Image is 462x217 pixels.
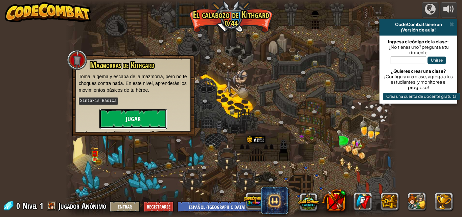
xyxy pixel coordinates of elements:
[422,2,439,18] button: Campañas
[212,143,215,146] img: portrait.png
[99,109,167,129] button: Jugar
[383,39,454,44] div: Ingresa el código de la clase:
[308,127,312,130] img: portrait.png
[16,200,22,211] span: 0
[428,57,446,64] button: Unirse
[382,22,455,27] div: CodeCombat tiene un
[383,74,454,90] div: ¡Configura una clase, agrega a tus estudiantes, y monitorea el progreso!
[440,2,457,18] button: Ajustar el volúmen
[79,73,188,93] p: Toma la gema y escapa de la mazmorra, pero no te choques contra nada. En este nivel, aprenderás l...
[40,200,43,211] span: 1
[383,44,454,55] div: ¿No tienes uno? pregunta a tu docente
[59,200,106,211] span: Jugador Anónimo
[143,201,174,212] button: Registrarse
[383,68,454,74] div: ¿Quieres crear una clase?
[382,27,455,32] div: ¡Versión de aula!
[23,200,37,212] span: Nivel
[110,201,140,212] button: Entrar
[91,147,99,160] img: level-banner-unlock.png
[79,97,118,105] kbd: Sintaxis Básica
[383,93,460,100] button: Crea una cuenta de docente gratuita
[90,59,154,71] span: Mazmorras de Kithgard
[93,152,97,155] img: portrait.png
[5,2,91,22] img: CodeCombat - Learn how to code by playing a game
